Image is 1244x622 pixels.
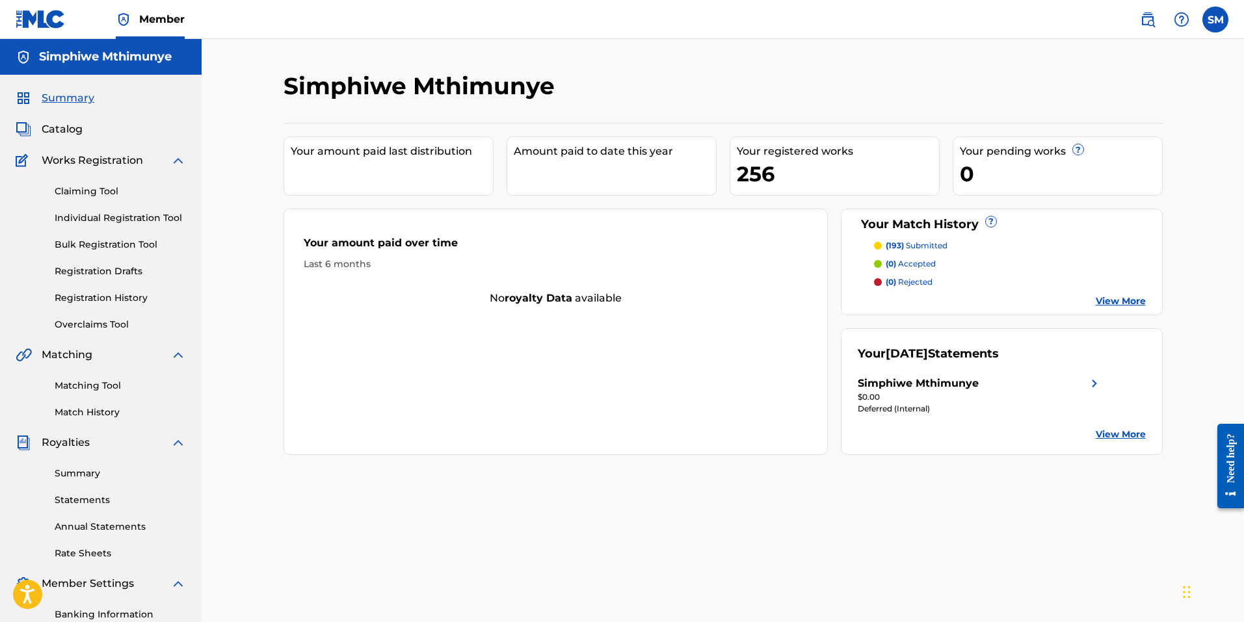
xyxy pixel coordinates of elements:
div: User Menu [1202,6,1228,32]
span: Works Registration [42,153,143,168]
div: Drag [1183,573,1191,612]
span: [DATE] [886,346,928,361]
span: Member [139,12,185,27]
span: Matching [42,347,92,363]
a: (0) rejected [874,276,1146,288]
a: Matching Tool [55,379,186,393]
p: submitted [886,240,947,252]
iframe: Resource Center [1208,413,1244,518]
span: (193) [886,240,904,250]
span: Member Settings [42,576,134,591]
img: help [1174,12,1189,27]
img: Works Registration [16,153,33,168]
img: Royalties [16,435,31,450]
a: Individual Registration Tool [55,211,186,225]
span: Catalog [42,122,83,137]
img: expand [170,153,186,168]
a: Bulk Registration Tool [55,238,186,252]
a: View More [1096,428,1146,441]
iframe: Chat Widget [1179,560,1244,622]
div: Last 6 months [304,257,808,271]
span: Royalties [42,435,90,450]
a: Claiming Tool [55,185,186,198]
a: SummarySummary [16,90,94,106]
span: (0) [886,277,896,287]
div: Help [1169,6,1195,32]
div: Your Statements [858,345,999,363]
span: ? [986,216,996,227]
a: Statements [55,493,186,507]
div: Your amount paid over time [304,235,808,257]
img: search [1140,12,1156,27]
a: Rate Sheets [55,547,186,560]
img: Summary [16,90,31,106]
div: 256 [737,159,939,188]
span: ? [1073,144,1083,155]
a: CatalogCatalog [16,122,83,137]
a: Public Search [1135,6,1161,32]
img: MLC Logo [16,10,66,29]
div: Your Match History [858,216,1146,233]
a: Registration History [55,291,186,305]
img: Top Rightsholder [116,12,131,27]
a: (0) accepted [874,258,1146,270]
span: Summary [42,90,94,106]
div: No available [284,291,828,306]
a: Simphiwe Mthimunyeright chevron icon$0.00Deferred (Internal) [858,376,1102,415]
img: Member Settings [16,576,31,591]
div: Your pending works [960,144,1162,159]
div: Amount paid to date this year [514,144,716,159]
img: expand [170,576,186,591]
p: accepted [886,258,936,270]
img: right chevron icon [1087,376,1102,391]
strong: royalty data [505,292,572,304]
img: Matching [16,347,32,363]
p: rejected [886,276,933,288]
img: Catalog [16,122,31,137]
div: Your registered works [737,144,939,159]
h2: Simphiwe Mthimunye [284,71,561,101]
img: expand [170,347,186,363]
span: (0) [886,259,896,268]
div: Deferred (Internal) [858,403,1102,415]
a: (193) submitted [874,240,1146,252]
a: Banking Information [55,608,186,621]
div: Your amount paid last distribution [291,144,493,159]
div: 0 [960,159,1162,188]
img: Accounts [16,49,31,65]
a: Registration Drafts [55,265,186,278]
a: Match History [55,406,186,419]
a: Annual Statements [55,520,186,534]
a: Overclaims Tool [55,318,186,331]
h5: Simphiwe Mthimunye [39,49,172,64]
div: $0.00 [858,391,1102,403]
div: Simphiwe Mthimunye [858,376,979,391]
a: Summary [55,467,186,480]
img: expand [170,435,186,450]
a: View More [1096,294,1146,308]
